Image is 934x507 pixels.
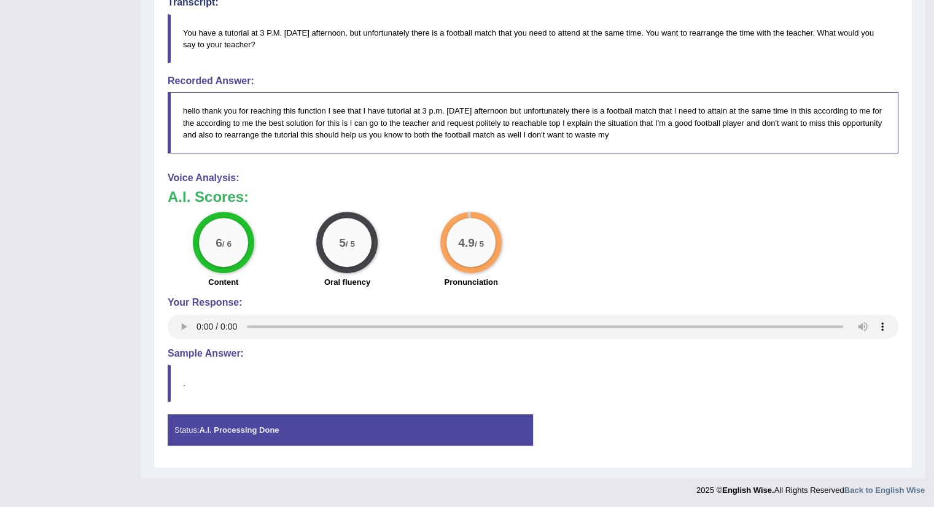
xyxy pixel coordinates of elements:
[208,276,238,288] label: Content
[346,239,355,248] small: / 5
[844,486,925,495] a: Back to English Wise
[168,14,898,63] blockquote: You have a tutorial at 3 P.M. [DATE] afternoon, but unfortunately there is a football match that ...
[324,276,370,288] label: Oral fluency
[168,188,249,205] b: A.I. Scores:
[216,236,222,249] big: 6
[696,478,925,496] div: 2025 © All Rights Reserved
[168,75,898,87] h4: Recorded Answer:
[168,92,898,153] blockquote: hello thank you for reaching this function I see that I have tutorial at 3 p.m. [DATE] afternoon ...
[168,365,898,402] blockquote: .
[168,297,898,308] h4: Your Response:
[168,172,898,184] h4: Voice Analysis:
[458,236,475,249] big: 4.9
[222,239,232,248] small: / 6
[475,239,484,248] small: / 5
[444,276,497,288] label: Pronunciation
[340,236,346,249] big: 5
[168,348,898,359] h4: Sample Answer:
[199,425,279,435] strong: A.I. Processing Done
[722,486,774,495] strong: English Wise.
[168,414,533,446] div: Status:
